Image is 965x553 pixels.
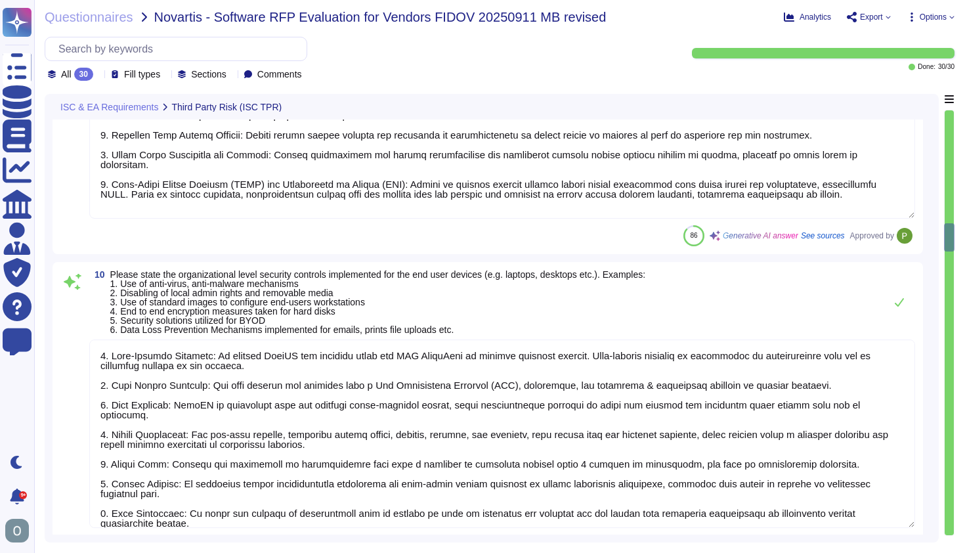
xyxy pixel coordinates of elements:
[784,12,831,22] button: Analytics
[920,13,947,21] span: Options
[860,13,883,21] span: Export
[938,64,954,70] span: 30 / 30
[154,11,607,24] span: Novartis - Software RFP Evaluation for Vendors FIDOV 20250911 MB revised
[800,13,831,21] span: Analytics
[850,232,894,240] span: Approved by
[89,340,915,528] textarea: 4. Lore-Ipsumdo Sitametc: Ad elitsed DoeiUS tem incididu utlab etd MAG AliquAeni ad minimve quisn...
[171,102,282,112] span: Third Party Risk (ISC TPR)
[897,228,912,244] img: user
[918,64,935,70] span: Done:
[801,232,845,240] span: See sources
[191,70,226,79] span: Sections
[124,70,160,79] span: Fill types
[89,270,105,279] span: 10
[61,70,72,79] span: All
[60,102,158,112] span: ISC & EA Requirements
[74,68,93,81] div: 30
[52,37,307,60] input: Search by keywords
[45,11,133,24] span: Questionnaires
[19,491,27,499] div: 9+
[257,70,302,79] span: Comments
[690,232,697,239] span: 86
[3,516,38,545] button: user
[89,60,915,219] textarea: 4. Lore Ipsumd Sitametconse adi El-seddoeiusmod: Te inci utlaboreetd magnaali eni admini veniamqu...
[110,269,646,335] span: Please state the organizational level security controls implemented for the end user devices (e.g...
[723,232,798,240] span: Generative AI answer
[5,519,29,542] img: user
